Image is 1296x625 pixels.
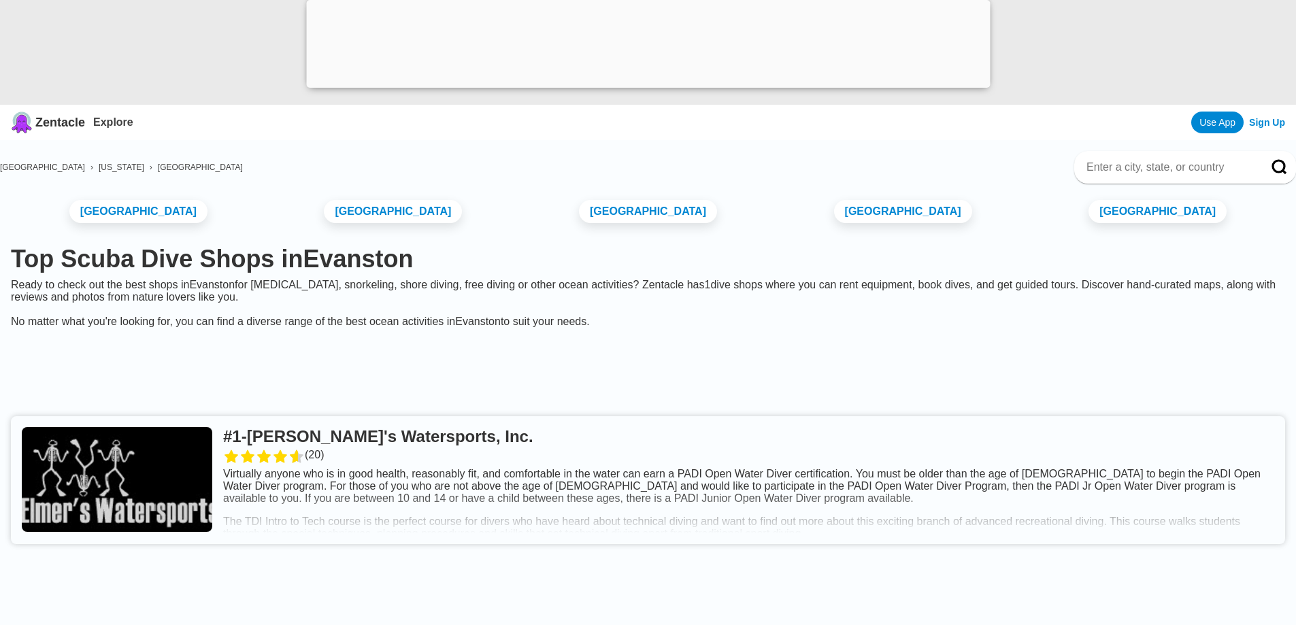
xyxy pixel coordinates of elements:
a: Explore [93,116,133,128]
img: Zentacle logo [11,112,33,133]
h1: Top Scuba Dive Shops in Evanston [11,245,1285,273]
a: [GEOGRAPHIC_DATA] [834,200,972,223]
span: Zentacle [35,116,85,130]
a: Use App [1191,112,1244,133]
a: [GEOGRAPHIC_DATA] [579,200,717,223]
a: [GEOGRAPHIC_DATA] [324,200,462,223]
span: › [90,163,93,172]
input: Enter a city, state, or country [1085,161,1252,174]
a: Sign Up [1249,117,1285,128]
a: [US_STATE] [99,163,144,172]
a: [GEOGRAPHIC_DATA] [69,200,207,223]
a: [GEOGRAPHIC_DATA] [1089,200,1227,223]
span: › [150,163,152,172]
a: [GEOGRAPHIC_DATA] [158,163,243,172]
iframe: Advertisement [318,339,978,400]
a: Zentacle logoZentacle [11,112,85,133]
